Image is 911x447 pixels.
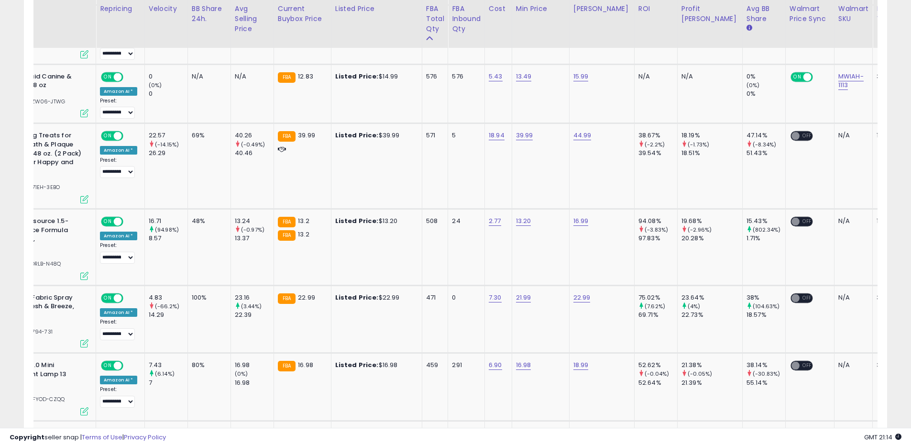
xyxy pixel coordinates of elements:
small: (-0.49%) [241,141,265,148]
div: 20.28% [681,234,742,243]
div: 16.71 [149,217,187,225]
a: 18.99 [573,360,589,370]
div: seller snap | | [10,433,166,442]
span: 16.98 [298,360,313,369]
div: N/A [681,72,735,81]
div: 7.43 [149,361,187,369]
div: 22.57 [149,131,187,140]
div: 23.64% [681,293,742,302]
div: 15.43% [746,217,785,225]
div: 51.43% [746,149,785,157]
b: Listed Price: [335,72,379,81]
div: Velocity [149,4,184,14]
div: $16.98 [335,361,415,369]
div: 3438.30 [877,293,902,302]
div: Preset: [100,98,137,119]
span: OFF [812,73,827,81]
div: 16.98 [235,361,274,369]
div: FBA inbound Qty [452,4,481,34]
div: BB Share 24h. [192,4,227,24]
small: (0%) [746,81,760,89]
a: 16.98 [516,360,531,370]
div: 0% [746,89,785,98]
div: Walmart SKU [838,4,869,24]
div: Walmart Price Sync [790,4,830,24]
span: ON [102,73,114,81]
b: Listed Price: [335,293,379,302]
small: (-14.15%) [155,141,179,148]
a: Privacy Policy [124,433,166,442]
div: 38.14% [746,361,785,369]
small: FBA [278,293,296,304]
span: 13.2 [298,216,309,225]
div: 571 [426,131,441,140]
div: 0 [149,89,187,98]
small: (-2.2%) [645,141,665,148]
div: 8.57 [149,234,187,243]
span: OFF [800,132,815,140]
small: FBA [278,131,296,142]
div: FBA Total Qty [426,4,444,34]
div: $14.99 [335,72,415,81]
span: | SKU: OR-FYOD-CZQQ [1,395,65,403]
small: FBA [278,217,296,227]
span: 13.2 [298,230,309,239]
div: 97.83% [638,234,677,243]
div: Amazon AI * [100,308,137,317]
div: $22.99 [335,293,415,302]
span: ON [102,294,114,302]
a: 15.99 [573,72,589,81]
small: (-8.34%) [753,141,776,148]
div: Preset: [100,157,137,179]
strong: Copyright [10,433,44,442]
div: 0 [149,72,187,81]
div: N/A [838,217,866,225]
div: 21.38% [681,361,742,369]
span: ON [791,73,803,81]
a: 7.30 [489,293,502,302]
div: Profit [PERSON_NAME] [681,4,738,24]
span: OFF [800,294,815,302]
a: 22.99 [573,293,591,302]
small: FBA [278,72,296,83]
div: 5 [452,131,477,140]
div: 69.71% [638,311,677,319]
div: 0% [746,72,785,81]
div: 576 [452,72,477,81]
div: 23.16 [235,293,274,302]
div: 471 [426,293,441,302]
small: (94.98%) [155,226,179,234]
div: 55.14% [746,379,785,387]
a: 39.99 [516,131,533,140]
small: (-0.97%) [241,226,264,234]
span: ON [102,132,114,140]
div: Avg BB Share [746,4,781,24]
a: MWIAH-1113 [838,72,864,90]
small: Avg BB Share. [746,24,752,33]
div: 75.02% [638,293,677,302]
small: (-0.05%) [688,370,712,378]
div: 100% [192,293,223,302]
small: (104.63%) [753,302,779,310]
div: Preset: [100,319,137,340]
span: OFF [800,218,815,226]
div: Amazon AI * [100,376,137,384]
small: (7.62%) [645,302,665,310]
div: Preset: [100,38,137,60]
span: OFF [122,362,137,370]
div: 22.73% [681,311,742,319]
div: 19.68% [681,217,742,225]
a: Terms of Use [82,433,122,442]
small: (0%) [149,81,162,89]
span: 39.99 [298,131,315,140]
div: Amazon AI * [100,87,137,96]
div: 22.39 [235,311,274,319]
div: 21.39% [681,379,742,387]
div: 291 [452,361,477,369]
small: (6.14%) [155,370,175,378]
div: 459 [426,361,441,369]
b: Listed Price: [335,131,379,140]
div: Listed Price [335,4,418,14]
div: 10814.74 [877,131,902,140]
span: OFF [122,73,137,81]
